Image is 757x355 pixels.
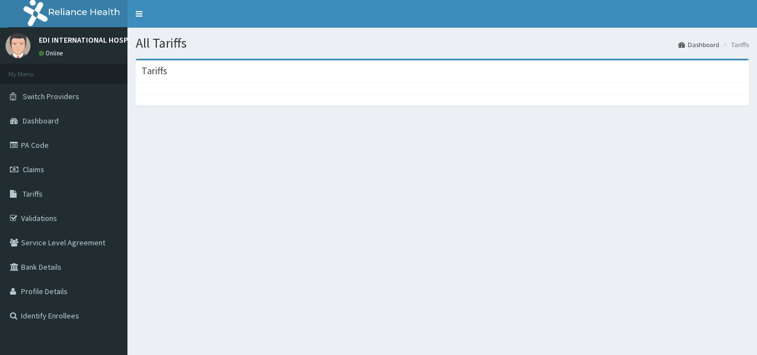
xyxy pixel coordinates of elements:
[6,33,30,58] img: User Image
[39,49,65,57] a: Online
[23,116,59,126] span: Dashboard
[720,40,749,49] li: Tariffs
[678,40,719,49] a: Dashboard
[136,36,749,50] h1: All Tariffs
[141,66,167,76] h3: Tariffs
[23,164,44,174] span: Claims
[23,91,79,101] span: Switch Providers
[39,36,157,44] p: EDI INTERNATIONAL HOSPITAL LTD
[23,189,43,199] span: Tariffs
